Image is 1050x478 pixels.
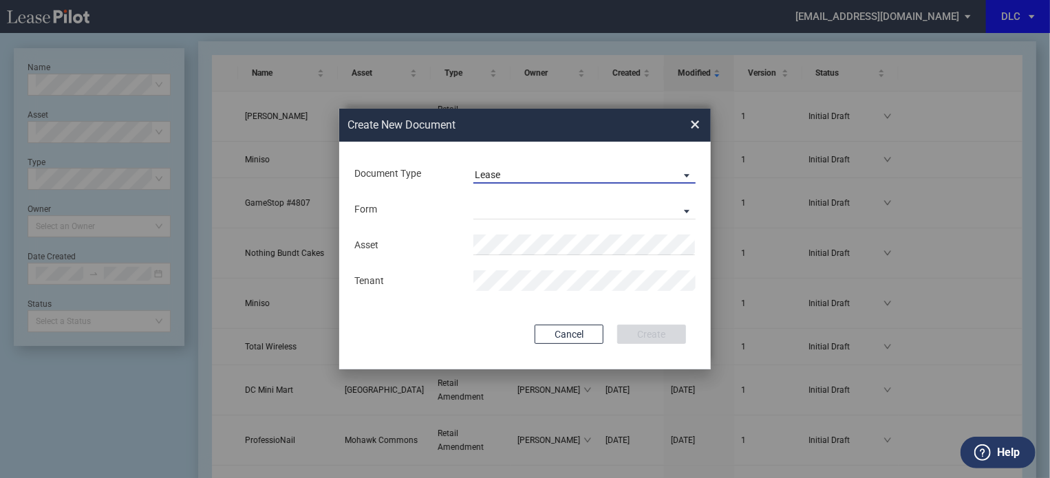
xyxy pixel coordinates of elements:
[473,199,696,219] md-select: Lease Form
[346,167,465,181] div: Document Type
[339,109,711,370] md-dialog: Create New ...
[346,203,465,217] div: Form
[997,444,1020,461] label: Help
[473,163,696,184] md-select: Document Type: Lease
[475,169,500,180] div: Lease
[535,325,603,344] button: Cancel
[346,274,465,288] div: Tenant
[617,325,686,344] button: Create
[690,113,700,135] span: ×
[346,239,465,252] div: Asset
[347,118,641,133] h2: Create New Document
